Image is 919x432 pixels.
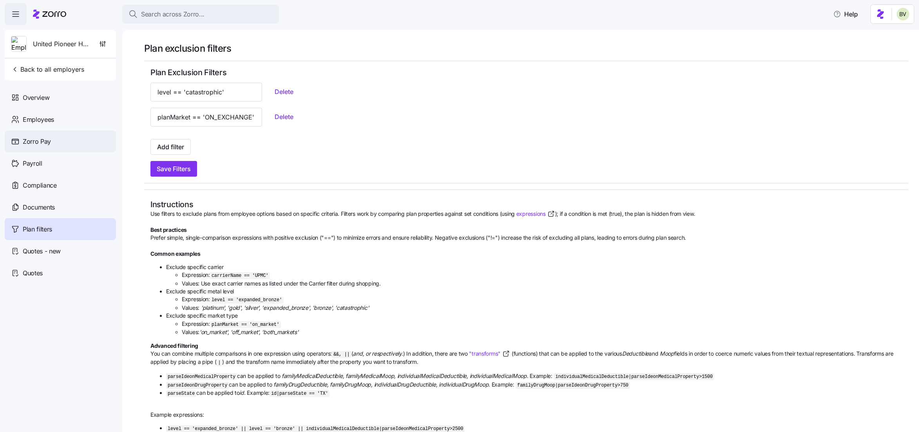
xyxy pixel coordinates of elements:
[166,372,902,381] li: can be applied to . Example:
[272,381,489,388] i: familyDrugDeductible, familyDrugMoop, individualDrugDeductible, individualDrugMoop
[268,85,300,99] button: Delete
[182,280,902,287] li: Values: Use exact carrier names as listed under the Carrier filter during shopping.
[239,389,244,396] i: id
[150,226,187,233] b: Best practices
[11,36,26,52] img: Employer logo
[8,61,87,77] button: Back to all employers
[182,328,902,336] li: Values:
[157,164,191,174] span: Save Filters
[5,240,116,262] a: Quotes - new
[827,6,864,22] button: Help
[11,65,84,74] span: Back to all employers
[270,390,329,397] code: id|parseState == 'TX'
[166,389,902,398] li: can be applied to . Example:
[122,5,279,23] button: Search across Zorro...
[182,295,902,304] li: Expression:
[150,161,197,177] button: Save Filters
[166,312,902,336] li: Exclude specific market type
[554,373,714,380] code: individualMedicalDeductible|parseIdeonMedicalProperty > 1500
[150,139,191,155] button: Add filter
[141,9,204,19] span: Search across Zorro...
[5,262,116,284] a: Quotes
[166,287,902,312] li: Exclude specific metal level
[275,87,293,96] span: Delete
[5,218,116,240] a: Plan filters
[353,350,403,357] i: and, or respectively.
[150,83,262,101] input: carrierName != 'Ambetter' && individualMedicalDeductible|parseIdeonMedicalProperty > 1500
[166,263,902,287] li: Exclude specific carrier
[23,93,49,103] span: Overview
[897,8,909,20] img: 676487ef2089eb4995defdc85707b4f5
[5,196,116,218] a: Documents
[5,130,116,152] a: Zorro Pay
[268,110,300,124] button: Delete
[157,142,184,152] span: Add filter
[150,199,902,210] h2: Instructions
[182,320,902,329] li: Expression:
[150,108,262,127] input: carrierName != 'Ambetter' && individualMedicalDeductible|parseIdeonMedicalProperty > 1500
[23,246,61,256] span: Quotes - new
[216,359,222,366] code: |
[23,115,54,125] span: Employees
[660,350,674,357] i: Moop
[516,210,555,218] a: expressions
[201,304,369,311] i: 'platinum', 'gold', 'silver', 'expanded_bronze', 'bronze', 'catastrophic'
[275,112,293,121] span: Delete
[182,271,902,280] li: Expression:
[23,268,43,278] span: Quotes
[833,9,858,19] span: Help
[23,159,42,168] span: Payroll
[516,382,630,389] code: familyDrugMoop|parseIdeonDrugProperty > 750
[5,152,116,174] a: Payroll
[5,108,116,130] a: Employees
[5,174,116,196] a: Compliance
[166,390,196,397] code: parseState
[332,351,351,358] code: &&, ||
[469,350,510,358] a: "transforms"
[622,350,649,357] i: Deductible
[166,381,902,389] li: can be applied to . Example:
[23,181,57,190] span: Compliance
[199,329,298,335] i: 'on_market', 'off_market', 'both_markets'
[5,87,116,108] a: Overview
[23,137,51,146] span: Zorro Pay
[144,42,908,54] h1: Plan exclusion filters
[210,321,281,328] code: planMarket == 'on_market'
[166,382,229,389] code: parseIdeonDrugProperty
[182,304,902,312] li: Values:
[33,39,89,49] span: United Pioneer Home
[23,202,55,212] span: Documents
[150,342,198,349] b: Advanced filtering
[150,250,201,257] b: Common examples
[280,372,526,379] i: familyMedicalDeductible, familyMedicalMoop, individualMedicalDeductible, individualMedicalMoop
[166,373,237,380] code: parseIdeonMedicalProperty
[210,272,270,279] code: carrierName == 'UPMC'
[150,67,902,78] h2: Plan Exclusion Filters
[210,296,284,304] code: level == 'expanded_bronze'
[23,224,52,234] span: Plan filters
